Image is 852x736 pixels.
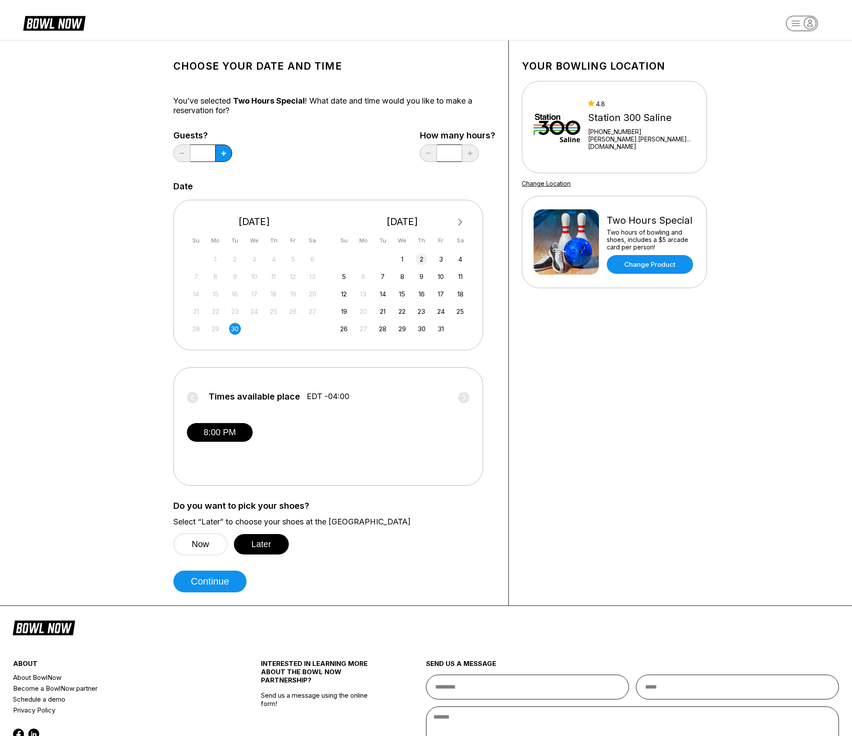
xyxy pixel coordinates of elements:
div: Not available Tuesday, September 23rd, 2025 [229,306,241,317]
div: Not available Thursday, September 11th, 2025 [268,271,280,282]
div: Not available Sunday, September 14th, 2025 [190,288,202,300]
div: Not available Saturday, September 6th, 2025 [307,253,318,265]
div: Choose Friday, October 24th, 2025 [435,306,447,317]
div: Not available Wednesday, September 17th, 2025 [248,288,260,300]
div: Tu [377,235,389,246]
div: Choose Wednesday, October 29th, 2025 [396,323,408,335]
div: Choose Tuesday, October 28th, 2025 [377,323,389,335]
h1: Choose your Date and time [173,60,495,72]
div: Not available Sunday, September 28th, 2025 [190,323,202,335]
button: Continue [173,571,247,592]
div: Mo [210,235,221,246]
div: [DATE] [335,216,470,228]
div: month 2025-09 [189,252,320,335]
label: Do you want to pick your shoes? [173,501,495,511]
div: about [13,659,220,672]
label: Guests? [173,131,232,140]
h1: Your bowling location [522,60,707,72]
div: Two hours of bowling and shoes, includes a $5 arcade card per person! [607,229,695,251]
div: Not available Tuesday, September 9th, 2025 [229,271,241,282]
div: Not available Friday, September 5th, 2025 [287,253,299,265]
div: Choose Tuesday, October 14th, 2025 [377,288,389,300]
a: Become a BowlNow partner [13,683,220,694]
div: Choose Tuesday, September 30th, 2025 [229,323,241,335]
div: Su [338,235,350,246]
div: Choose Sunday, October 5th, 2025 [338,271,350,282]
a: Change Product [607,255,693,274]
label: How many hours? [420,131,495,140]
div: Choose Wednesday, October 8th, 2025 [396,271,408,282]
div: Station 300 Saline [588,112,695,124]
div: Choose Friday, October 17th, 2025 [435,288,447,300]
div: Choose Saturday, October 25th, 2025 [454,306,466,317]
div: Choose Sunday, October 26th, 2025 [338,323,350,335]
div: Choose Friday, October 10th, 2025 [435,271,447,282]
div: Sa [307,235,318,246]
span: Two Hours Special [233,96,305,105]
div: Su [190,235,202,246]
div: Choose Wednesday, October 22nd, 2025 [396,306,408,317]
div: Not available Saturday, September 27th, 2025 [307,306,318,317]
div: We [248,235,260,246]
div: Not available Sunday, September 7th, 2025 [190,271,202,282]
div: Sa [454,235,466,246]
div: Not available Wednesday, September 10th, 2025 [248,271,260,282]
div: Choose Thursday, October 9th, 2025 [416,271,427,282]
div: Choose Sunday, October 12th, 2025 [338,288,350,300]
div: Not available Friday, September 19th, 2025 [287,288,299,300]
div: Choose Wednesday, October 1st, 2025 [396,253,408,265]
div: Not available Wednesday, September 24th, 2025 [248,306,260,317]
div: Not available Monday, September 22nd, 2025 [210,306,221,317]
div: Choose Saturday, October 4th, 2025 [454,253,466,265]
button: Now [173,533,227,555]
div: Choose Thursday, October 30th, 2025 [416,323,427,335]
div: Choose Saturday, October 11th, 2025 [454,271,466,282]
div: Not available Monday, September 8th, 2025 [210,271,221,282]
div: [DATE] [187,216,322,228]
div: Choose Sunday, October 19th, 2025 [338,306,350,317]
div: Not available Thursday, September 4th, 2025 [268,253,280,265]
div: send us a message [426,659,839,675]
div: Not available Thursday, September 18th, 2025 [268,288,280,300]
div: Not available Monday, October 20th, 2025 [358,306,369,317]
div: Fr [435,235,447,246]
div: Not available Monday, September 15th, 2025 [210,288,221,300]
div: Choose Thursday, October 2nd, 2025 [416,253,427,265]
div: Choose Saturday, October 18th, 2025 [454,288,466,300]
div: Th [268,235,280,246]
div: Choose Thursday, October 23rd, 2025 [416,306,427,317]
button: Later [234,534,289,555]
label: Date [173,181,193,191]
span: EDT -04:00 [307,392,349,401]
a: Schedule a demo [13,694,220,705]
div: Two Hours Special [607,215,695,226]
div: Not available Monday, October 6th, 2025 [358,271,369,282]
div: Choose Tuesday, October 7th, 2025 [377,271,389,282]
div: Choose Tuesday, October 21st, 2025 [377,306,389,317]
div: Not available Monday, October 13th, 2025 [358,288,369,300]
a: About BowlNow [13,672,220,683]
div: Choose Thursday, October 16th, 2025 [416,288,427,300]
div: Mo [358,235,369,246]
div: Not available Monday, October 27th, 2025 [358,323,369,335]
a: Change Location [522,180,571,187]
div: Not available Wednesday, September 3rd, 2025 [248,253,260,265]
div: month 2025-10 [337,252,468,335]
button: 8:00 PM [187,423,253,442]
div: INTERESTED IN LEARNING MORE ABOUT THE BOWL NOW PARTNERSHIP? [261,659,385,691]
div: Choose Friday, October 31st, 2025 [435,323,447,335]
div: Not available Saturday, September 20th, 2025 [307,288,318,300]
a: [PERSON_NAME].[PERSON_NAME]...[DOMAIN_NAME] [588,135,695,150]
div: Not available Friday, September 26th, 2025 [287,306,299,317]
div: Tu [229,235,241,246]
div: [PHONE_NUMBER] [588,128,695,135]
div: Fr [287,235,299,246]
span: Times available place [209,392,300,401]
div: Not available Thursday, September 25th, 2025 [268,306,280,317]
button: Next Month [453,215,467,229]
div: 4.8 [588,100,695,108]
img: Two Hours Special [534,209,599,275]
div: Not available Sunday, September 21st, 2025 [190,306,202,317]
div: Not available Friday, September 12th, 2025 [287,271,299,282]
div: Not available Monday, September 1st, 2025 [210,253,221,265]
